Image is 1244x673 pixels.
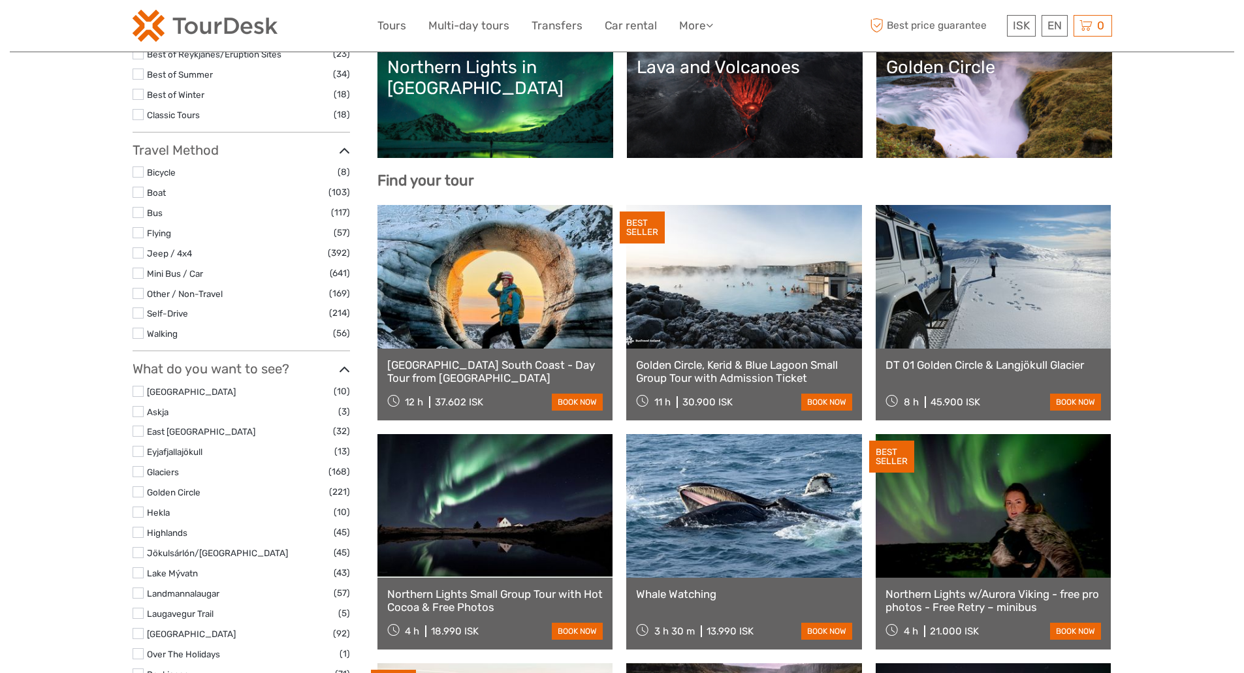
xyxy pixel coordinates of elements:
[707,625,754,637] div: 13.990 ISK
[431,625,479,637] div: 18.990 ISK
[334,225,350,240] span: (57)
[147,228,171,238] a: Flying
[133,142,350,158] h3: Travel Method
[637,57,853,78] div: Lava and Volcanoes
[147,446,202,457] a: Eyjafjallajökull
[801,394,852,411] a: book now
[682,396,733,408] div: 30.900 ISK
[338,404,350,419] span: (3)
[328,185,350,200] span: (103)
[886,57,1102,148] a: Golden Circle
[147,69,213,80] a: Best of Summer
[328,464,350,479] span: (168)
[147,467,179,477] a: Glaciers
[333,326,350,341] span: (56)
[377,172,474,189] b: Find your tour
[886,57,1102,78] div: Golden Circle
[333,46,350,61] span: (23)
[930,625,979,637] div: 21.000 ISK
[334,525,350,540] span: (45)
[405,396,423,408] span: 12 h
[334,505,350,520] span: (10)
[333,424,350,439] span: (32)
[377,16,406,35] a: Tours
[147,89,204,100] a: Best of Winter
[147,308,188,319] a: Self-Drive
[334,545,350,560] span: (45)
[1042,15,1068,37] div: EN
[867,15,1004,37] span: Best price guarantee
[147,248,192,258] a: Jeep / 4x4
[329,484,350,499] span: (221)
[387,57,603,99] div: Northern Lights in [GEOGRAPHIC_DATA]
[147,548,288,558] a: Jökulsárlón/[GEOGRAPHIC_DATA]
[147,289,223,299] a: Other / Non-Travel
[147,187,166,198] a: Boat
[147,328,178,339] a: Walking
[147,268,203,279] a: Mini Bus / Car
[904,625,918,637] span: 4 h
[636,587,852,601] a: Whale Watching
[654,625,695,637] span: 3 h 30 m
[334,565,350,580] span: (43)
[885,587,1102,614] a: Northern Lights w/Aurora Viking - free pro photos - Free Retry – minibus
[147,588,219,599] a: Landmannalaugar
[334,87,350,102] span: (18)
[147,487,200,497] a: Golden Circle
[147,426,255,437] a: East [GEOGRAPHIC_DATA]
[1050,623,1101,640] a: book now
[333,67,350,82] span: (34)
[387,358,603,385] a: [GEOGRAPHIC_DATA] South Coast - Day Tour from [GEOGRAPHIC_DATA]
[605,16,657,35] a: Car rental
[147,386,236,397] a: [GEOGRAPHIC_DATA]
[328,245,350,260] span: (392)
[1095,19,1106,32] span: 0
[637,57,853,148] a: Lava and Volcanoes
[387,587,603,614] a: Northern Lights Small Group Tour with Hot Cocoa & Free Photos
[340,646,350,661] span: (1)
[338,164,350,180] span: (8)
[329,305,350,321] span: (214)
[1050,394,1101,411] a: book now
[532,16,582,35] a: Transfers
[428,16,509,35] a: Multi-day tours
[147,208,163,218] a: Bus
[150,20,166,36] button: Open LiveChat chat widget
[330,266,350,281] span: (641)
[147,507,170,518] a: Hekla
[147,167,176,178] a: Bicycle
[147,110,200,120] a: Classic Tours
[654,396,671,408] span: 11 h
[679,16,713,35] a: More
[333,626,350,641] span: (92)
[147,407,168,417] a: Askja
[435,396,483,408] div: 37.602 ISK
[1013,19,1030,32] span: ISK
[885,358,1102,371] a: DT 01 Golden Circle & Langjökull Glacier
[552,623,603,640] a: book now
[147,49,281,59] a: Best of Reykjanes/Eruption Sites
[133,10,278,42] img: 120-15d4194f-c635-41b9-a512-a3cb382bfb57_logo_small.png
[331,205,350,220] span: (117)
[869,441,914,473] div: BEST SELLER
[147,608,214,619] a: Laugavegur Trail
[18,23,148,33] p: We're away right now. Please check back later!
[338,606,350,621] span: (5)
[334,384,350,399] span: (10)
[552,394,603,411] a: book now
[334,444,350,459] span: (13)
[334,107,350,122] span: (18)
[636,358,852,385] a: Golden Circle, Kerid & Blue Lagoon Small Group Tour with Admission Ticket
[931,396,980,408] div: 45.900 ISK
[801,623,852,640] a: book now
[334,586,350,601] span: (57)
[147,568,198,578] a: Lake Mývatn
[329,286,350,301] span: (169)
[147,527,187,538] a: Highlands
[405,625,419,637] span: 4 h
[904,396,919,408] span: 8 h
[133,361,350,377] h3: What do you want to see?
[387,57,603,148] a: Northern Lights in [GEOGRAPHIC_DATA]
[147,629,236,639] a: [GEOGRAPHIC_DATA]
[620,211,665,244] div: BEST SELLER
